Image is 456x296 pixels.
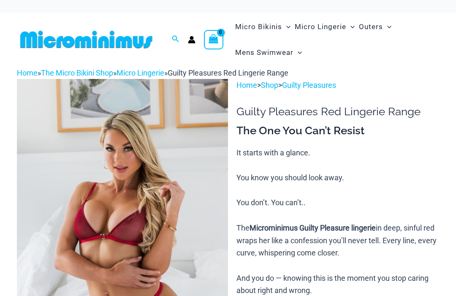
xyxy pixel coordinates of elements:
h1: Guilty Pleasures Red Lingerie Range [236,105,439,118]
a: Micro BikinisMenu ToggleMenu Toggle [233,14,293,40]
span: Outers [359,16,383,38]
a: Shop [261,81,278,90]
a: Home [17,68,38,77]
span: Micro Lingerie [295,16,346,38]
a: OutersMenu ToggleMenu Toggle [357,14,394,40]
p: > > [236,79,439,92]
a: View Shopping Cart, empty [204,30,223,49]
a: The Micro Bikini Shop [41,68,113,77]
span: Menu Toggle [346,16,355,38]
span: Guilty Pleasures Red Lingerie Range [168,68,288,77]
span: Menu Toggle [293,42,302,63]
span: Menu Toggle [383,16,391,38]
nav: Site Navigation [232,13,439,67]
a: Guilty Pleasures [282,81,336,90]
h3: The One You Can’t Resist [236,124,439,138]
img: MM SHOP LOGO FLAT [17,30,156,49]
span: Menu Toggle [282,16,290,38]
a: Mens SwimwearMenu ToggleMenu Toggle [233,40,304,65]
a: Micro Lingerie [117,68,164,77]
span: » » » [17,68,288,77]
a: Home [236,81,257,90]
b: Microminimus Guilty Pleasure lingerie [250,223,376,232]
span: Micro Bikinis [235,16,282,38]
a: Account icon link [188,36,195,43]
a: Micro LingerieMenu ToggleMenu Toggle [293,14,357,40]
span: Mens Swimwear [235,42,293,63]
a: Search icon link [172,34,179,45]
